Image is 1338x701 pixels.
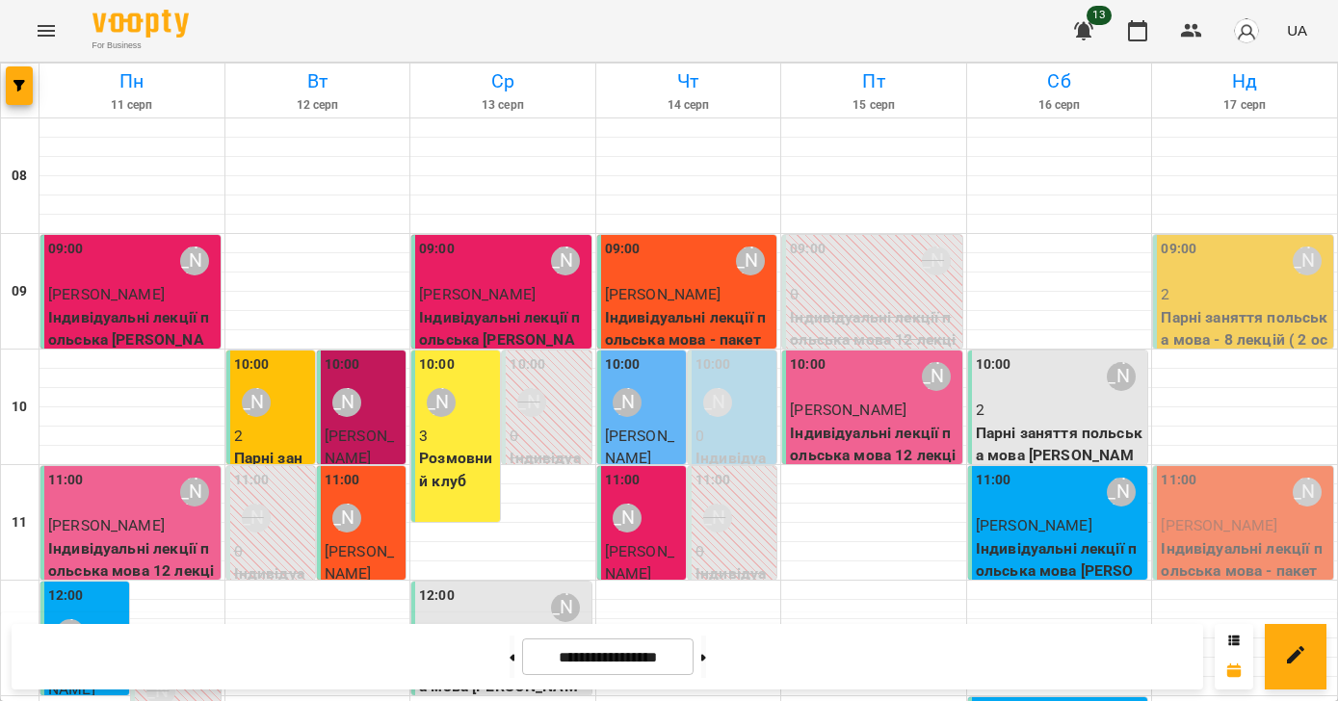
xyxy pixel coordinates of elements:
label: 11:00 [48,470,84,491]
span: [PERSON_NAME] [976,516,1092,534]
span: [PERSON_NAME] [605,542,674,584]
div: Anna Litkovets [180,478,209,506]
label: 10:00 [695,354,731,376]
p: Розмовний клуб [419,447,496,492]
label: 10:00 [234,354,270,376]
span: 13 [1087,6,1112,25]
p: Індивідуальні лекції польська мова 12 лекцій [PERSON_NAME] [48,537,217,606]
div: Anna Litkovets [1107,362,1136,391]
span: [PERSON_NAME] [48,516,165,534]
h6: Вт [228,66,407,96]
p: Індивідуальні лекції польська [PERSON_NAME] 8 занять [419,306,588,375]
label: 12:00 [48,585,84,607]
div: Anna Litkovets [551,247,580,275]
label: 11:00 [605,470,641,491]
h6: 11 [12,512,27,533]
p: Індивідуальні лекції польська мова 12 лекцій [PERSON_NAME] [510,447,587,606]
div: Anna Litkovets [551,593,580,622]
label: 10:00 [605,354,641,376]
h6: Сб [970,66,1149,96]
h6: Пт [784,66,963,96]
div: Valentyna Krytskaliuk [332,388,361,417]
span: [PERSON_NAME] [325,427,394,468]
h6: 15 серп [784,96,963,115]
h6: 09 [12,281,27,302]
p: 0 [510,425,587,448]
span: UA [1287,20,1307,40]
div: Valentyna Krytskaliuk [1293,478,1322,506]
label: 09:00 [1161,239,1196,260]
p: 0 [234,540,311,563]
label: 09:00 [419,239,455,260]
label: 11:00 [976,470,1011,491]
img: avatar_s.png [1233,17,1260,44]
label: 09:00 [605,239,641,260]
div: Anna Litkovets [180,247,209,275]
span: [PERSON_NAME] [419,285,536,303]
label: 11:00 [1161,470,1196,491]
h6: 13 серп [413,96,592,115]
p: 2 [1161,283,1329,306]
label: 10:00 [790,354,826,376]
button: UA [1279,13,1315,48]
span: [PERSON_NAME] [605,427,674,468]
label: 11:00 [695,470,731,491]
div: Anna Litkovets [242,504,271,532]
div: Anna Litkovets [517,388,546,417]
div: Sofiia Aloshyna [1293,247,1322,275]
span: [PERSON_NAME] [790,401,906,419]
p: 3 [419,425,496,448]
div: Anna Litkovets [1107,478,1136,506]
h6: Пн [42,66,222,96]
label: 09:00 [790,239,826,260]
div: Valentyna Krytskaliuk [613,388,642,417]
h6: 08 [12,166,27,187]
h6: 11 серп [42,96,222,115]
label: 11:00 [325,470,360,491]
h6: 14 серп [599,96,778,115]
label: 11:00 [234,470,270,491]
div: Sofiia Aloshyna [242,388,271,417]
h6: Ср [413,66,592,96]
div: Anna Litkovets [922,362,951,391]
span: For Business [92,39,189,52]
p: Парні заняття польська мова - 8 лекцій ( 2 особи ) [234,447,311,560]
label: 10:00 [419,354,455,376]
p: 0 [695,540,773,563]
img: Voopty Logo [92,10,189,38]
h6: 12 серп [228,96,407,115]
p: Індивідуальні лекції польська [PERSON_NAME] 8 занять [695,562,773,698]
span: [PERSON_NAME] [605,285,721,303]
span: [PERSON_NAME] [1161,516,1277,534]
label: 10:00 [510,354,545,376]
p: Парні заняття польська мова [PERSON_NAME] 8 занять [976,422,1144,490]
h6: 16 серп [970,96,1149,115]
p: 2 [976,399,1144,422]
p: Індивідуальні лекції польська [PERSON_NAME] 8 занять [48,306,217,375]
p: Індивідуальні лекції польська мова 12 лекцій [PERSON_NAME] [790,422,958,490]
span: [PERSON_NAME] [48,285,165,303]
h6: Чт [599,66,778,96]
label: 12:00 [419,585,455,607]
label: 10:00 [325,354,360,376]
div: Anna Litkovets [613,504,642,532]
div: Anna Litkovets [703,388,732,417]
span: [PERSON_NAME] [325,542,394,584]
p: Парні заняття польська мова - 8 лекцій ( 2 особи ) [1161,306,1329,375]
button: Menu [23,8,69,54]
p: 2 [234,425,311,448]
div: Sofiia Aloshyna [427,388,456,417]
p: Індивідуальні лекції польська мова - пакет 8 занять [605,306,774,375]
h6: 10 [12,397,27,418]
div: Anna Litkovets [703,504,732,532]
p: 0 [695,425,773,448]
div: Valentyna Krytskaliuk [332,504,361,532]
p: Індивідуальні лекції польська мова 12 лекцій [PERSON_NAME] [790,306,958,375]
p: 0 [790,283,958,306]
div: Valentyna Krytskaliuk [736,247,765,275]
div: Anna Litkovets [922,247,951,275]
label: 10:00 [976,354,1011,376]
p: Індивідуальні лекції польська мова [PERSON_NAME] ( 4 заняття ) [976,537,1144,606]
p: Індивідуальні лекції польська мова [PERSON_NAME] ( 4 заняття ) [695,447,773,606]
h6: Нд [1155,66,1334,96]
